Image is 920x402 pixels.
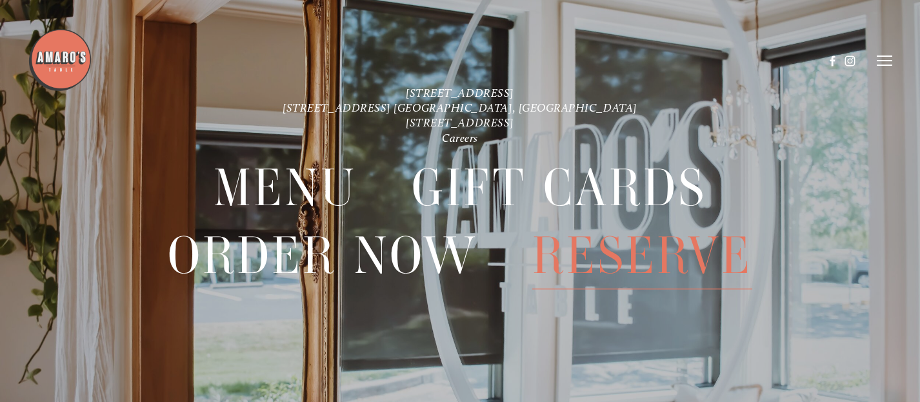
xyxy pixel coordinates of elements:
[532,222,752,289] span: Reserve
[28,28,92,92] img: Amaro's Table
[168,222,477,289] span: Order Now
[406,116,514,130] a: [STREET_ADDRESS]
[442,131,478,145] a: Careers
[412,155,706,222] span: Gift Cards
[214,155,357,222] span: Menu
[168,222,477,288] a: Order Now
[532,222,752,288] a: Reserve
[412,155,706,221] a: Gift Cards
[214,155,357,221] a: Menu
